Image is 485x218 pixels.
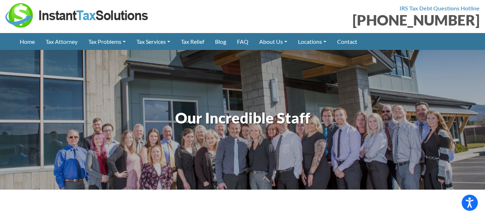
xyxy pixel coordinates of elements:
a: Locations [293,33,332,50]
a: FAQ [232,33,254,50]
a: About Us [254,33,293,50]
a: Blog [210,33,232,50]
a: Tax Relief [176,33,210,50]
a: Instant Tax Solutions Logo [5,11,149,18]
img: Instant Tax Solutions Logo [5,3,149,28]
a: Tax Attorney [40,33,83,50]
a: Tax Services [131,33,176,50]
a: Tax Problems [83,33,131,50]
strong: IRS Tax Debt Questions Hotline [400,5,480,11]
h1: Our Incredible Staff [18,107,467,129]
a: Home [14,33,40,50]
div: [PHONE_NUMBER] [248,13,480,27]
a: Contact [332,33,363,50]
